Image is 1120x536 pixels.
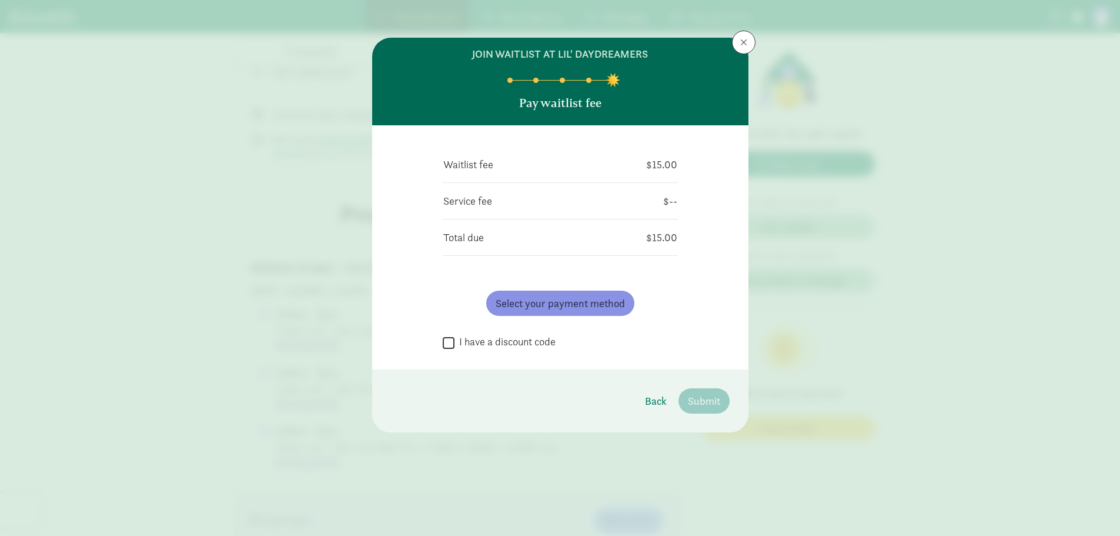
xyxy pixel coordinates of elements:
[678,388,730,414] button: Submit
[443,229,575,246] td: Total due
[587,156,678,173] td: $15.00
[486,291,634,316] button: Select your payment method
[443,192,623,209] td: Service fee
[688,393,720,409] span: Submit
[454,335,556,349] label: I have a discount code
[636,388,676,414] button: Back
[496,295,625,311] span: Select your payment method
[443,156,587,173] td: Waitlist fee
[575,229,678,246] td: $15.00
[519,95,601,111] p: Pay waitlist fee
[645,393,667,409] span: Back
[623,192,678,209] td: $--
[472,47,648,61] h6: join waitlist at Lil' Daydreamers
